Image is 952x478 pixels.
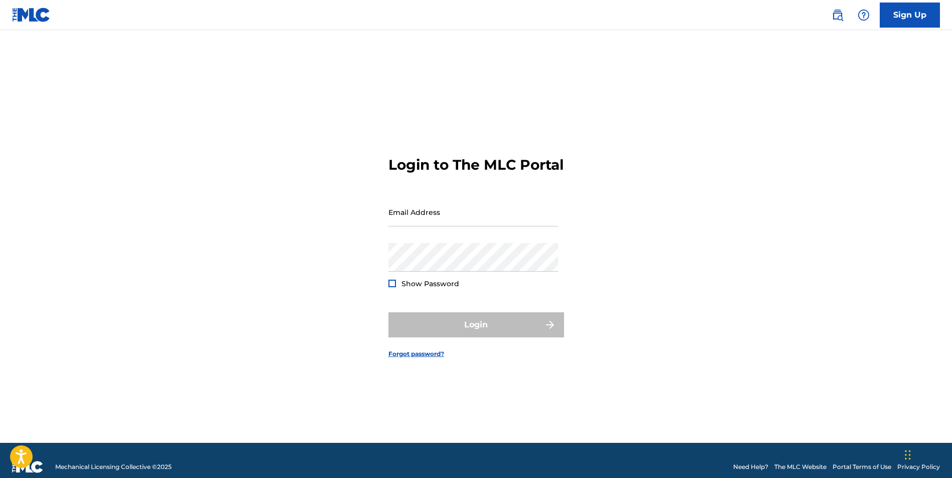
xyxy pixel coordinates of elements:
div: Help [854,5,874,25]
iframe: Chat Widget [902,430,952,478]
div: Drag [905,440,911,470]
span: Mechanical Licensing Collective © 2025 [55,462,172,471]
a: Need Help? [733,462,768,471]
a: Portal Terms of Use [833,462,891,471]
a: Sign Up [880,3,940,28]
a: Public Search [828,5,848,25]
span: Show Password [401,279,459,288]
h3: Login to The MLC Portal [388,156,564,174]
img: MLC Logo [12,8,51,22]
a: Forgot password? [388,349,444,358]
img: logo [12,461,43,473]
a: The MLC Website [774,462,827,471]
img: search [832,9,844,21]
a: Privacy Policy [897,462,940,471]
img: help [858,9,870,21]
